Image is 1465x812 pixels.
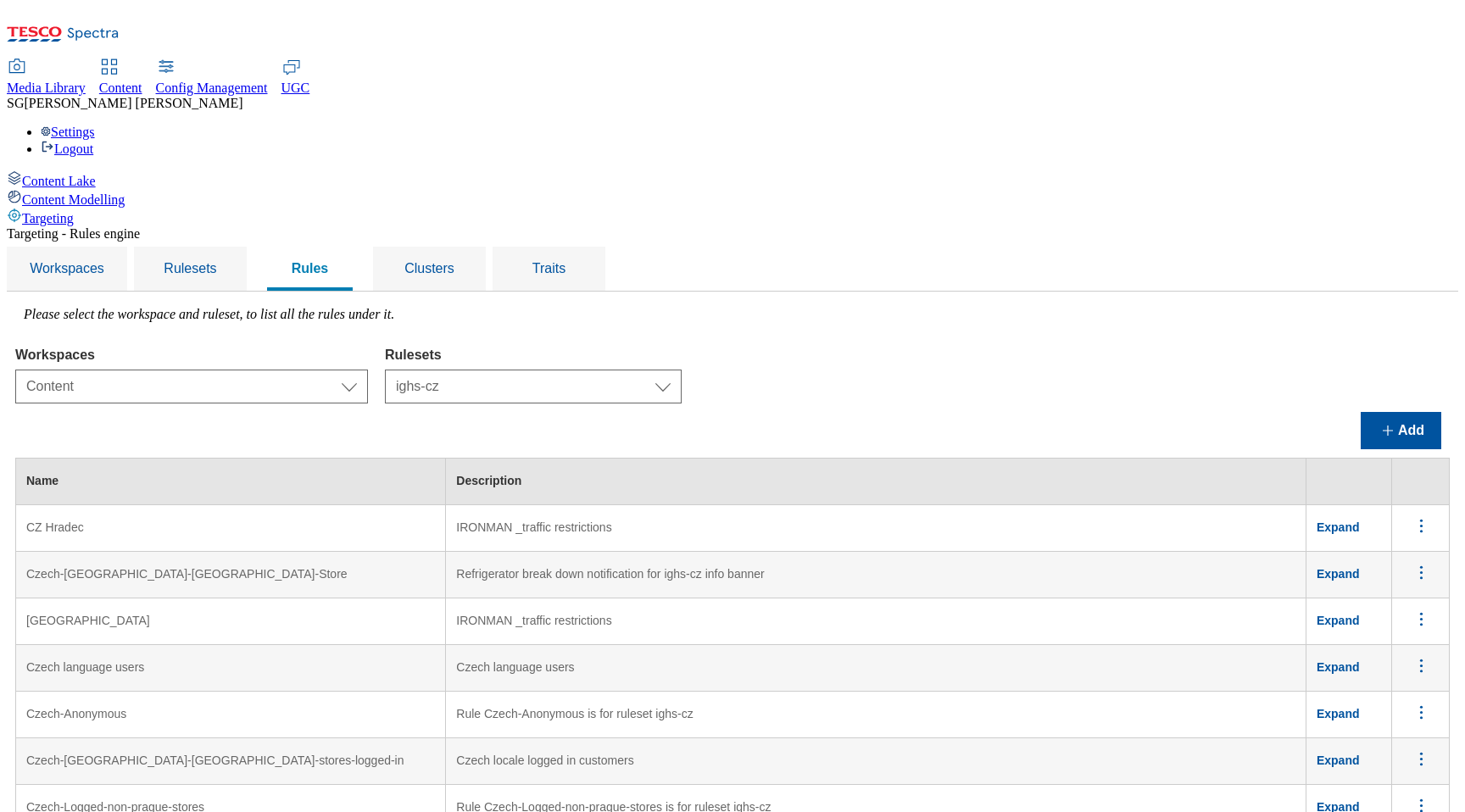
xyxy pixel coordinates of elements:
svg: menus [1411,562,1432,583]
a: Config Management [156,60,268,96]
td: Czech locale logged in customers [446,738,1306,785]
td: Czech language users [16,645,446,692]
svg: menus [1411,702,1432,723]
a: Settings [41,125,95,139]
a: UGC [281,60,310,96]
span: Expand [1317,520,1360,534]
span: Content Modelling [22,192,125,207]
a: Logout [41,142,93,156]
span: Expand [1317,614,1360,627]
td: Refrigerator break down notification for ighs-cz info banner [446,552,1306,598]
svg: menus [1411,655,1432,676]
td: Czech-[GEOGRAPHIC_DATA]-[GEOGRAPHIC_DATA]-Store [16,552,446,598]
svg: menus [1411,748,1432,770]
span: Content Lake [22,174,96,188]
a: Content [99,60,142,96]
th: Description [446,459,1306,505]
div: Targeting - Rules engine [7,226,1458,242]
span: Config Management [156,81,268,95]
td: CZ Hradec [16,505,446,552]
span: Targeting [22,211,74,225]
td: IRONMAN _traffic restrictions [446,598,1306,645]
label: Workspaces [15,348,368,363]
td: Czech language users [446,645,1306,692]
span: Clusters [404,261,454,275]
a: Targeting [7,208,1458,226]
a: Media Library [7,60,86,96]
span: SG [7,96,24,110]
td: [GEOGRAPHIC_DATA] [16,598,446,645]
td: Czech-Anonymous [16,692,446,738]
span: Rulesets [164,261,216,275]
span: Expand [1317,567,1360,581]
td: Rule Czech-Anonymous is for ruleset ighs-cz [446,692,1306,738]
span: Expand [1317,754,1360,767]
th: Name [16,459,446,505]
svg: menus [1411,515,1432,537]
a: Content Lake [7,170,1458,189]
a: Content Modelling [7,189,1458,208]
span: Content [99,81,142,95]
td: Czech-[GEOGRAPHIC_DATA]-[GEOGRAPHIC_DATA]-stores-logged-in [16,738,446,785]
span: Workspaces [30,261,104,275]
span: Rules [292,261,329,275]
svg: menus [1411,609,1432,630]
button: Add [1361,412,1441,449]
label: Please select the workspace and ruleset, to list all the rules under it. [24,307,394,321]
label: Rulesets [385,348,682,363]
td: IRONMAN _traffic restrictions [446,505,1306,552]
span: Media Library [7,81,86,95]
span: Traits [532,261,565,275]
span: UGC [281,81,310,95]
span: Expand [1317,707,1360,720]
span: Expand [1317,660,1360,674]
span: [PERSON_NAME] [PERSON_NAME] [24,96,242,110]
